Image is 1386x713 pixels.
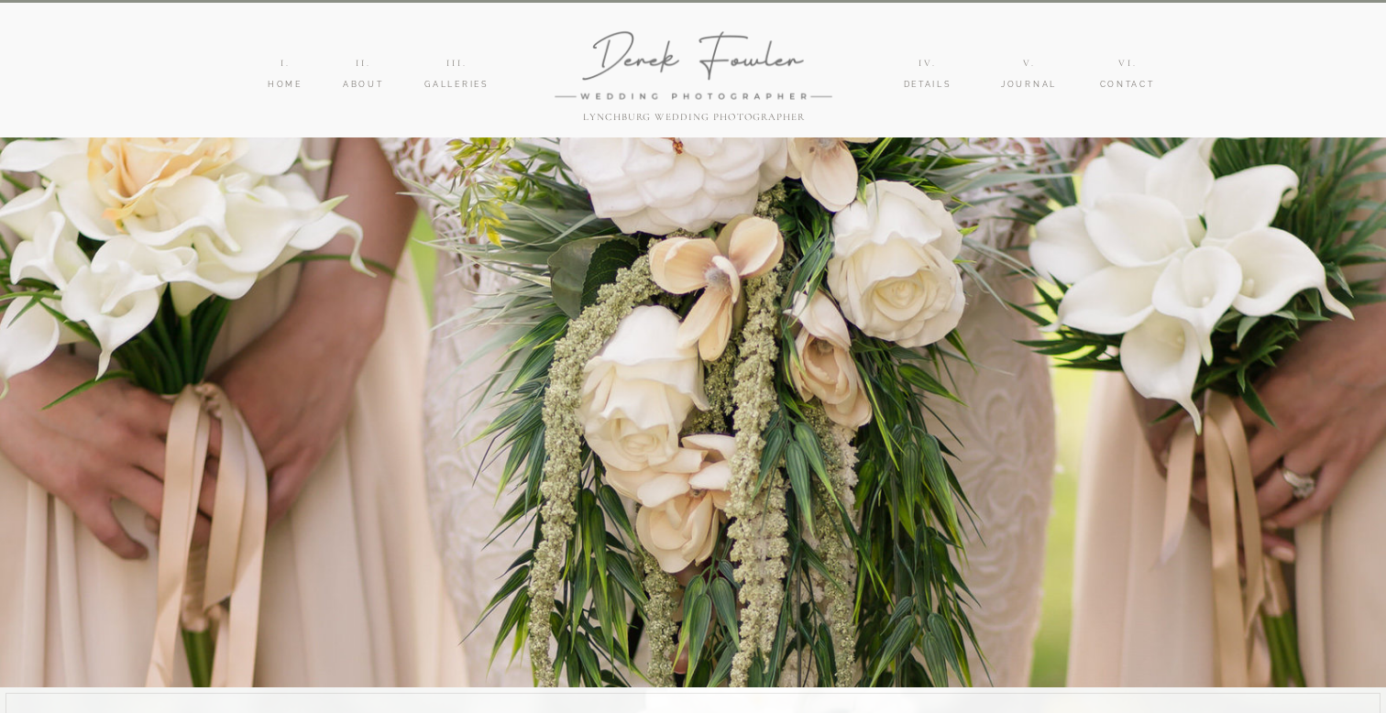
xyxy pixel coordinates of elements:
a: Vi. [1110,56,1145,71]
a: Home [268,78,302,93]
a: IIi. [439,56,474,71]
a: Ii. [346,56,380,71]
a: Contact [1098,78,1156,93]
a: details [895,78,960,93]
a: journal [1000,78,1058,93]
a: About [343,78,383,93]
a: V. [1012,56,1047,71]
h1: Lynchburg Wedding Photographer [574,111,814,135]
a: iV. [910,56,945,71]
nav: i. [268,56,302,71]
a: galleries [423,78,489,93]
